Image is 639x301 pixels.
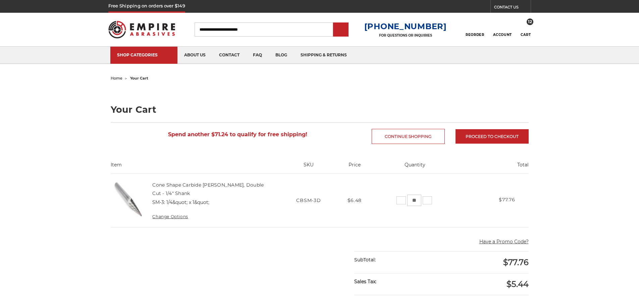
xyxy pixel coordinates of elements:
span: $77.76 [503,257,529,267]
a: [PHONE_NUMBER] [364,21,447,31]
th: SKU [279,161,337,173]
strong: $77.76 [499,197,515,203]
div: SubTotal: [354,252,441,268]
span: 12 [527,18,533,25]
input: Submit [334,23,348,37]
span: CBSM-3D [296,197,321,203]
span: your cart [130,76,148,81]
a: CONTACT US [494,3,531,13]
strong: Sales Tax: [354,279,376,285]
span: Reorder [466,33,484,37]
h1: Your Cart [111,105,529,114]
button: Have a Promo Code? [479,238,529,245]
a: SHOP CATEGORIES [110,47,177,64]
th: Price [337,161,371,173]
a: about us [177,47,212,64]
a: Reorder [466,22,484,37]
span: Spend another $71.24 to qualify for free shipping! [168,131,307,138]
span: Cart [521,33,531,37]
a: shipping & returns [294,47,354,64]
a: blog [269,47,294,64]
span: $5.44 [507,279,529,289]
a: contact [212,47,246,64]
th: Quantity [371,161,458,173]
dd: SM-3: 1/4&quot; x 1&quot; [152,199,209,206]
a: Change Options [152,214,188,219]
img: Empire Abrasives [108,16,175,43]
a: Cone Shape Carbide [PERSON_NAME], Double Cut - 1/4" Shank [152,182,264,196]
span: Account [493,33,512,37]
span: $6.48 [348,197,362,203]
a: faq [246,47,269,64]
a: Continue Shopping [372,129,445,144]
p: FOR QUESTIONS OR INQUIRIES [364,33,447,38]
input: Cone Shape Carbide Burr, Double Cut - 1/4" Shank Quantity: [407,195,421,206]
a: home [111,76,122,81]
th: Total [458,161,528,173]
a: Proceed to checkout [456,129,529,144]
a: 12 Cart [521,22,531,37]
img: Cone Shape Carbide Burr, Double Cut - 1/4" Shank [111,174,146,227]
div: SHOP CATEGORIES [117,52,171,57]
th: Item [111,161,280,173]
